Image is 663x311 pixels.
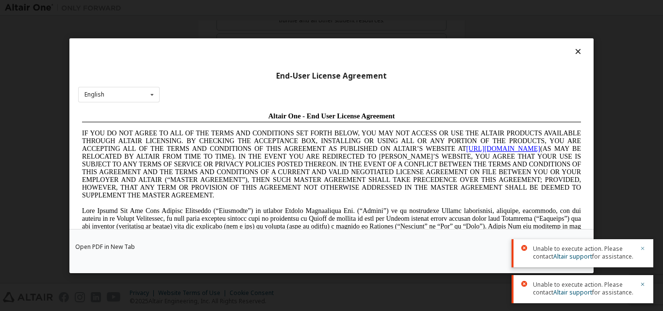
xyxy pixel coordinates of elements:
[84,92,104,98] div: English
[388,37,462,44] a: [URL][DOMAIN_NAME]
[190,4,317,12] span: Altair One - End User License Agreement
[553,288,592,296] a: Altair support
[4,99,503,168] span: Lore Ipsumd Sit Ame Cons Adipisc Elitseddo (“Eiusmodte”) in utlabor Etdolo Magnaaliqua Eni. (“Adm...
[4,21,503,91] span: IF YOU DO NOT AGREE TO ALL OF THE TERMS AND CONDITIONS SET FORTH BELOW, YOU MAY NOT ACCESS OR USE...
[75,244,135,249] a: Open PDF in New Tab
[533,245,634,261] span: Unable to execute action. Please contact for assistance.
[78,71,585,81] div: End-User License Agreement
[553,252,592,261] a: Altair support
[533,281,634,296] span: Unable to execute action. Please contact for assistance.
